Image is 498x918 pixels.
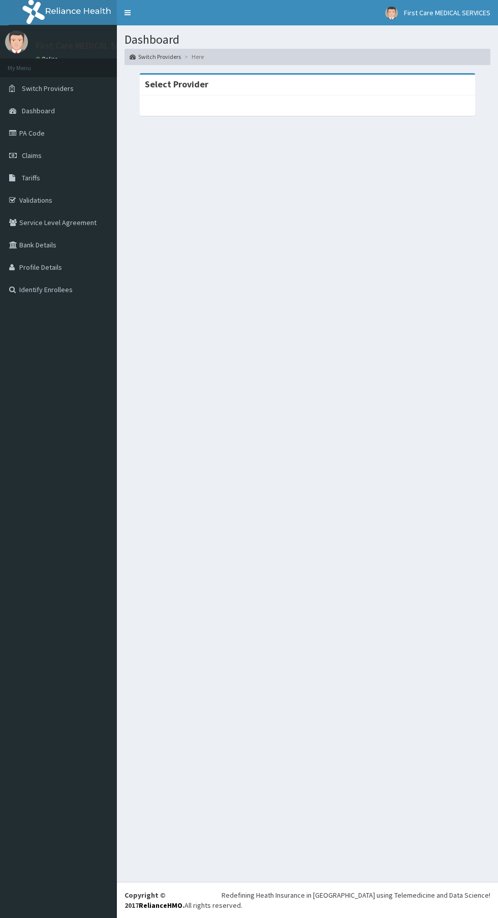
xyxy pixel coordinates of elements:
[385,7,398,19] img: User Image
[22,84,74,93] span: Switch Providers
[36,41,148,50] p: First Care MEDICAL SERVICES
[117,882,498,918] footer: All rights reserved.
[22,151,42,160] span: Claims
[182,52,204,61] li: Here
[404,8,490,17] span: First Care MEDICAL SERVICES
[139,901,182,910] a: RelianceHMO
[222,890,490,900] div: Redefining Heath Insurance in [GEOGRAPHIC_DATA] using Telemedicine and Data Science!
[22,173,40,182] span: Tariffs
[124,33,490,46] h1: Dashboard
[22,106,55,115] span: Dashboard
[124,891,184,910] strong: Copyright © 2017 .
[145,78,208,90] strong: Select Provider
[36,55,60,62] a: Online
[5,30,28,53] img: User Image
[130,52,181,61] a: Switch Providers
